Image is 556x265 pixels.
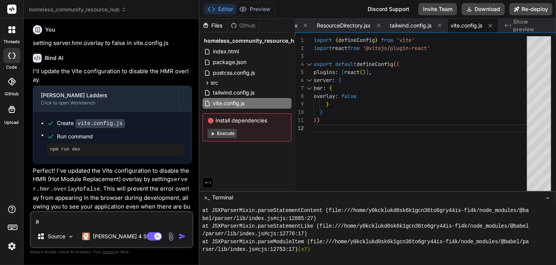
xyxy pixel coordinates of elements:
[513,18,550,33] span: Show preview
[93,233,150,240] p: [PERSON_NAME] 4 S..
[314,93,335,100] span: overlay
[326,101,329,108] span: }
[298,246,310,253] span: (x7)
[203,246,298,253] span: rser/lib/index.js#cjs:12753:17)
[320,109,323,116] span: }
[5,91,19,97] label: GitHub
[418,3,457,15] button: Invite Team
[228,22,259,29] div: Github
[314,61,332,67] span: export
[102,249,116,254] span: privacy
[212,58,247,67] span: package.json
[83,186,100,193] code: false
[451,22,483,29] span: vite.config.js
[332,77,335,84] span: :
[68,233,74,240] img: Pick Models
[45,26,55,34] h6: You
[203,238,529,246] span: at JSXParserMixin.parseModuleItem (file:///home/y0kcklukd0sk6k1gcn36to6gry44is-fi4k/node_modules/...
[314,85,323,92] span: hmr
[396,61,399,67] span: {
[212,47,240,56] span: index.html
[203,230,307,238] span: /parser/lib/index.js#cjs:12776:17)
[5,119,19,126] label: Upload
[509,3,553,15] button: Re-deploy
[41,100,171,106] div: Click to open Workbench
[295,92,304,100] div: 8
[295,60,304,68] div: 4
[295,84,304,92] div: 7
[295,108,304,116] div: 10
[314,69,335,75] span: plugins
[317,22,371,29] span: ResourceDirectory.jsx
[347,45,360,51] span: from
[212,88,255,97] span: tailwind.config.js
[314,77,332,84] span: server
[363,3,414,15] div: Discord Support
[207,129,237,138] button: Execute
[295,124,304,132] div: 12
[50,146,181,153] pre: npm run dev
[341,93,357,100] span: false
[363,45,430,51] span: '@vitejs/plugin-react'
[314,117,317,124] span: }
[295,44,304,52] div: 2
[369,69,372,75] span: ,
[363,69,366,75] span: )
[41,92,171,99] div: [PERSON_NAME] Ladders
[295,76,304,84] div: 6
[341,69,344,75] span: [
[357,61,393,67] span: defineConfig
[544,191,551,204] button: −
[295,52,304,60] div: 3
[393,61,396,67] span: (
[33,39,192,48] p: setting server.hmr.overlay to false in vite.config.js
[6,64,17,71] label: code
[33,67,192,84] p: I'll update the Vite configuration to disable the HMR overlay.
[33,86,179,111] button: [PERSON_NAME] LaddersClick to open Workbench
[167,232,175,241] img: attachment
[199,22,227,29] div: Files
[5,240,18,253] img: settings
[344,69,360,75] span: react
[360,69,363,75] span: (
[332,45,347,51] span: react
[314,37,332,43] span: import
[375,37,378,43] span: }
[338,37,375,43] span: defineConfig
[211,79,218,87] span: src
[335,93,338,100] span: :
[329,85,332,92] span: {
[317,117,320,124] span: )
[57,119,125,127] div: Create
[31,212,192,226] textarea: a
[203,215,316,222] span: bel/parser/lib/index.js#cjs:12885:27)
[305,84,314,92] div: Click to collapse the range.
[295,68,304,76] div: 5
[3,39,20,45] label: threads
[212,194,233,201] span: Terminal
[204,37,301,45] span: homeless_community_resource_hub
[29,6,126,13] span: homeless_community_resource_hub
[178,233,186,240] img: icon
[236,4,274,14] button: Preview
[82,233,90,240] img: Claude 4 Sonnet
[204,4,236,14] button: Editor
[338,77,341,84] span: {
[203,207,529,214] span: at JSXParserMixin.parseStatementContent (file:///home/y0kcklukd0sk6k1gcn36to6gry44is-fi4k/node_mo...
[390,22,432,29] span: tailwind.config.js
[366,69,369,75] span: ]
[207,117,287,124] span: Install dependencies
[314,45,332,51] span: import
[30,248,193,255] p: Always double-check its answers. Your in Bind
[546,194,550,201] span: −
[295,100,304,108] div: 9
[33,177,188,193] code: server.hmr.overlay
[75,119,125,128] code: vite.config.js
[45,54,63,62] h6: Bind AI
[295,116,304,124] div: 11
[381,37,393,43] span: from
[396,37,415,43] span: 'vite'
[295,36,304,44] div: 1
[212,68,256,77] span: postcss.config.js
[57,133,184,140] span: Run command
